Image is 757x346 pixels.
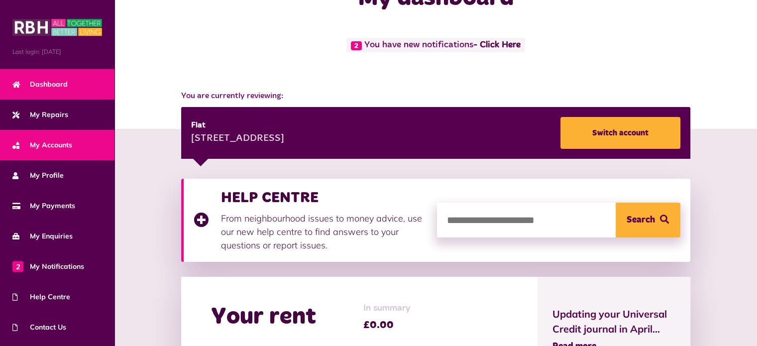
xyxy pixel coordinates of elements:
span: My Profile [12,170,64,181]
h3: HELP CENTRE [221,189,427,207]
span: Help Centre [12,292,70,302]
span: You are currently reviewing: [181,90,690,102]
span: My Payments [12,201,75,211]
span: Updating your Universal Credit journal in April... [552,307,675,337]
div: Flat [191,119,284,131]
span: Contact Us [12,322,66,333]
button: Search [616,203,680,237]
span: My Accounts [12,140,72,150]
span: My Repairs [12,110,68,120]
p: From neighbourhood issues to money advice, use our new help centre to find answers to your questi... [221,212,427,252]
span: 2 [12,261,23,272]
span: £0.00 [363,318,411,333]
a: - Click Here [473,41,521,50]
a: Switch account [560,117,680,149]
span: Dashboard [12,79,68,90]
span: Search [627,203,655,237]
span: Last login: [DATE] [12,47,102,56]
span: You have new notifications [346,38,525,52]
span: My Enquiries [12,231,73,241]
img: MyRBH [12,17,102,37]
span: 2 [351,41,362,50]
h2: Your rent [211,303,316,332]
span: In summary [363,302,411,315]
div: [STREET_ADDRESS] [191,131,284,146]
span: My Notifications [12,261,84,272]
